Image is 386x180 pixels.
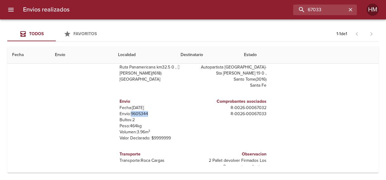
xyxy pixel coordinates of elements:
h6: Envios realizados [23,5,69,15]
th: Destinatario [176,46,239,64]
p: 1 - 1 de 1 [337,31,347,37]
sup: 3 [148,129,150,133]
p: 2 Pallet devolver Firmados Los Documentos adjuntos.. [195,158,266,170]
p: R - 0026 - 00067033 [195,111,266,117]
button: menu [4,2,18,17]
p: Santa Fe [195,82,266,88]
div: HM [367,4,379,16]
span: Todos [29,31,44,36]
p: Bultos: 2 [120,117,191,123]
p: [GEOGRAPHIC_DATA] [120,76,191,82]
span: Pagina anterior [350,31,364,37]
p: Valor Declarado: $ 9999999 [120,135,191,141]
p: Peso: 464 kg [120,123,191,129]
th: Fecha [7,46,50,64]
p: Autopartista [GEOGRAPHIC_DATA]-Sta [PERSON_NAME] 19 0 , [195,64,266,76]
h6: Observacion [195,151,266,158]
span: Pagina siguiente [364,27,379,41]
p: Santo Tome ( 3016 ) [195,76,266,82]
div: Tabs Envios [7,27,104,41]
th: Localidad [113,46,176,64]
h6: Comprobantes asociados [195,98,266,105]
h6: Transporte [120,151,191,158]
p: [PERSON_NAME] ( 1618 ) [120,70,191,76]
p: R - 0026 - 00067032 [195,105,266,111]
h6: Envio [120,98,191,105]
span: Favoritos [73,31,97,36]
p: Volumen: 3.96 m [120,129,191,135]
p: Transporte: Roca Cargas [120,158,191,164]
input: buscar [293,5,347,15]
p: Envío: 9605344 [120,111,191,117]
th: Envio [50,46,113,64]
p: Fecha: [DATE] [120,105,191,111]
th: Estado [239,46,379,64]
p: Ruta Panamericana km32.5 0 ,   [120,64,191,70]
